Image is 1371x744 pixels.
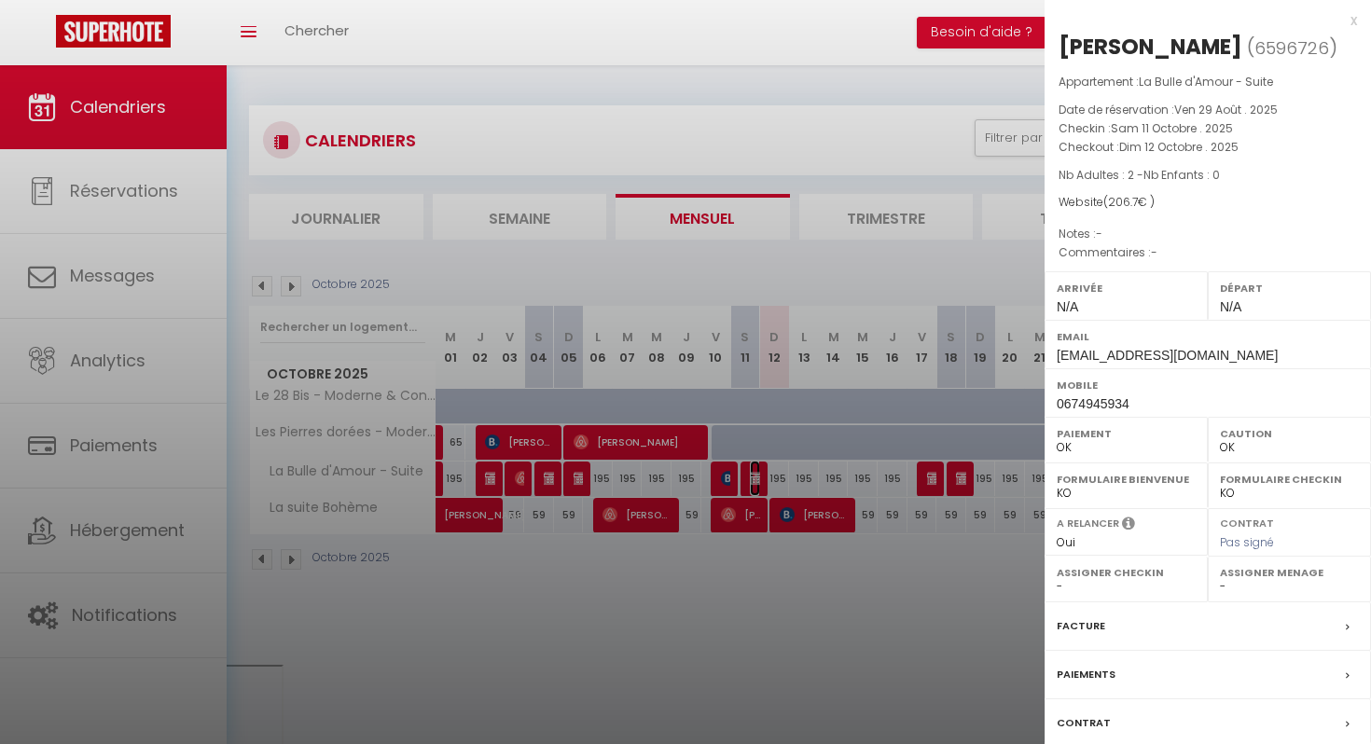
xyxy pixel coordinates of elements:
label: Mobile [1057,376,1359,394]
span: N/A [1220,299,1241,314]
label: Email [1057,327,1359,346]
p: Date de réservation : [1059,101,1357,119]
div: [PERSON_NAME] [1059,32,1242,62]
p: Checkin : [1059,119,1357,138]
label: Caution [1220,424,1359,443]
span: 206.7 [1108,194,1138,210]
p: Notes : [1059,225,1357,243]
i: Sélectionner OUI si vous souhaiter envoyer les séquences de messages post-checkout [1122,516,1135,536]
label: Formulaire Bienvenue [1057,470,1196,489]
label: Départ [1220,279,1359,297]
span: Dim 12 Octobre . 2025 [1119,139,1239,155]
p: Checkout : [1059,138,1357,157]
span: Ven 29 Août . 2025 [1174,102,1278,117]
span: - [1096,226,1102,241]
label: Facture [1057,616,1105,636]
label: Paiements [1057,665,1115,684]
span: Nb Enfants : 0 [1143,167,1220,183]
span: 6596726 [1254,36,1329,60]
span: Sam 11 Octobre . 2025 [1111,120,1233,136]
span: ( ) [1247,34,1337,61]
p: Commentaires : [1059,243,1357,262]
p: Appartement : [1059,73,1357,91]
span: Pas signé [1220,534,1274,550]
span: La Bulle d'Amour - Suite [1139,74,1273,90]
label: Assigner Checkin [1057,563,1196,582]
label: Paiement [1057,424,1196,443]
div: Website [1059,194,1357,212]
span: Nb Adultes : 2 - [1059,167,1220,183]
span: N/A [1057,299,1078,314]
span: [EMAIL_ADDRESS][DOMAIN_NAME] [1057,348,1278,363]
span: - [1151,244,1157,260]
label: Contrat [1220,516,1274,528]
div: x [1045,9,1357,32]
label: Assigner Menage [1220,563,1359,582]
label: Formulaire Checkin [1220,470,1359,489]
label: Contrat [1057,713,1111,733]
span: ( € ) [1103,194,1155,210]
span: 0674945934 [1057,396,1129,411]
label: Arrivée [1057,279,1196,297]
label: A relancer [1057,516,1119,531]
